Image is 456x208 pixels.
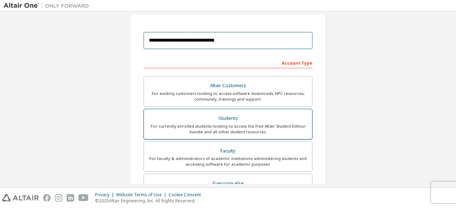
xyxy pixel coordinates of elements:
[144,57,312,68] div: Account Type
[148,178,308,188] div: Everyone else
[148,81,308,91] div: Altair Customers
[78,194,89,202] img: youtube.svg
[4,2,93,9] img: Altair One
[148,91,308,102] div: For existing customers looking to access software downloads, HPC resources, community, trainings ...
[148,123,308,135] div: For currently enrolled students looking to access the free Altair Student Edition bundle and all ...
[95,192,116,198] div: Privacy
[148,113,308,123] div: Students
[43,194,51,202] img: facebook.svg
[55,194,62,202] img: instagram.svg
[148,146,308,156] div: Faculty
[148,156,308,167] div: For faculty & administrators of academic institutions administering students and accessing softwa...
[169,192,205,198] div: Cookie Consent
[67,194,74,202] img: linkedin.svg
[116,192,169,198] div: Website Terms of Use
[2,194,39,202] img: altair_logo.svg
[95,198,205,204] p: © 2025 Altair Engineering, Inc. All Rights Reserved.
